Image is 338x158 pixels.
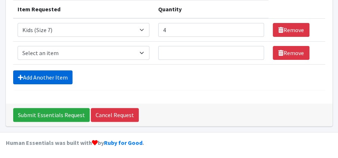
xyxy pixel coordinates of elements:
[91,108,139,122] a: Cancel Request
[273,23,309,37] a: Remove
[273,46,309,60] a: Remove
[13,70,73,84] a: Add Another Item
[6,139,144,146] strong: Human Essentials was built with by .
[104,139,142,146] a: Ruby for Good
[13,0,154,19] th: Item Requested
[13,108,90,122] input: Submit Essentials Request
[154,0,268,19] th: Quantity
